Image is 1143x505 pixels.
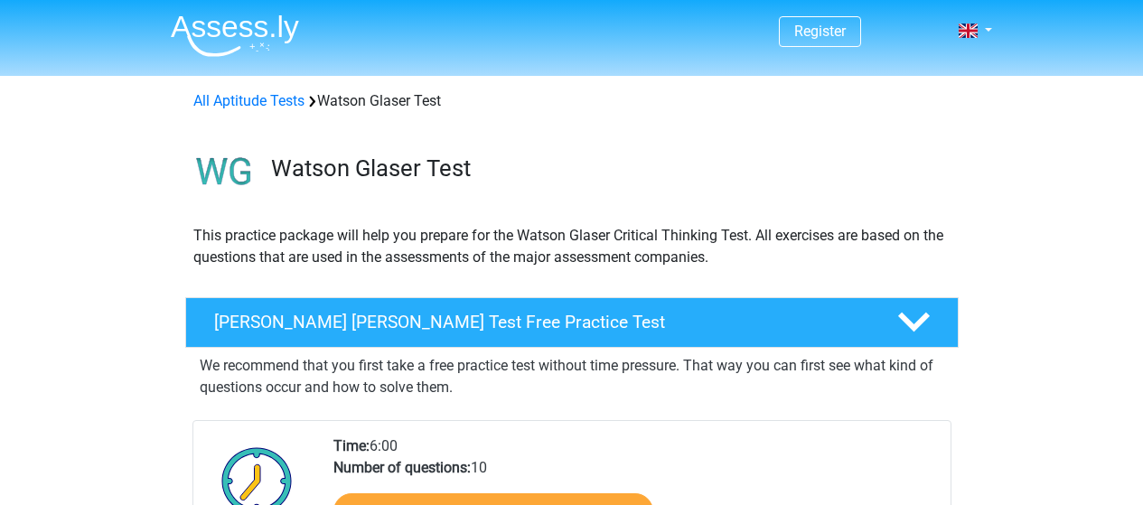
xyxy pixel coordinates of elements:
[200,355,944,398] p: We recommend that you first take a free practice test without time pressure. That way you can fir...
[171,14,299,57] img: Assessly
[193,92,304,109] a: All Aptitude Tests
[186,90,958,112] div: Watson Glaser Test
[333,437,370,454] b: Time:
[178,297,966,348] a: [PERSON_NAME] [PERSON_NAME] Test Free Practice Test
[214,312,868,332] h4: [PERSON_NAME] [PERSON_NAME] Test Free Practice Test
[271,154,944,182] h3: Watson Glaser Test
[193,225,951,268] p: This practice package will help you prepare for the Watson Glaser Critical Thinking Test. All exe...
[794,23,846,40] a: Register
[186,134,263,210] img: watson glaser test
[333,459,471,476] b: Number of questions:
